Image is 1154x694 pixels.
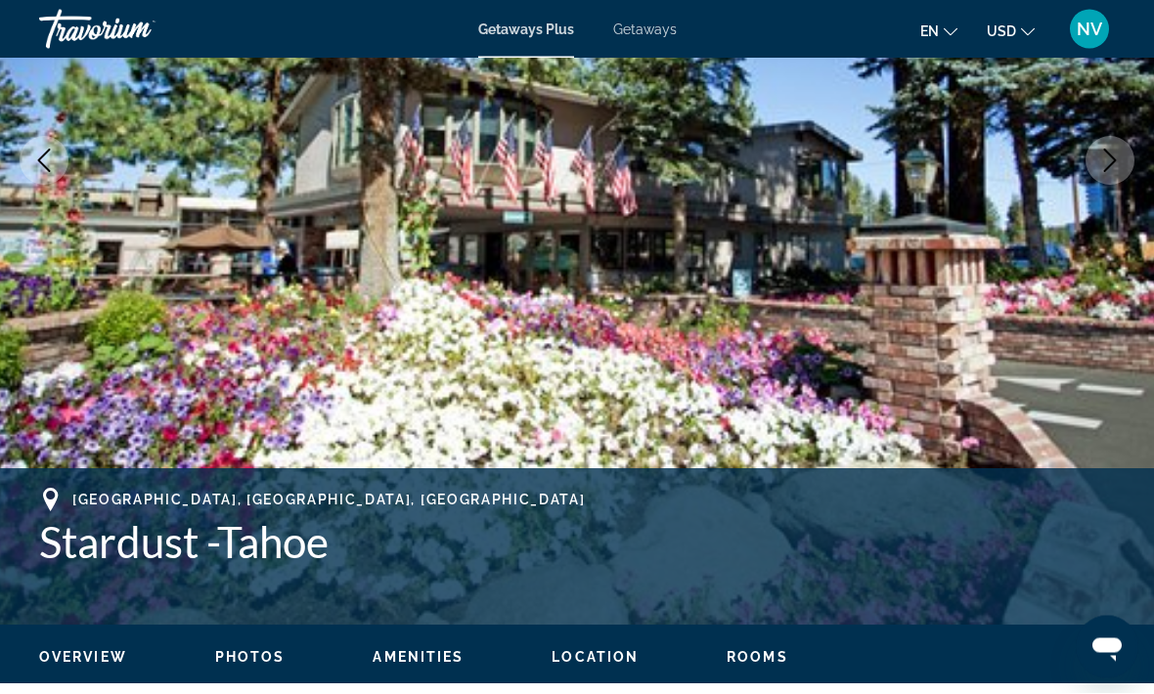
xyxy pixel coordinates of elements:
[727,650,788,666] span: Rooms
[1076,616,1138,678] iframe: Button to launch messaging window
[72,493,585,508] span: [GEOGRAPHIC_DATA], [GEOGRAPHIC_DATA], [GEOGRAPHIC_DATA]
[987,23,1016,39] span: USD
[39,4,235,55] a: Travorium
[215,649,286,667] button: Photos
[1086,137,1134,186] button: Next image
[727,649,788,667] button: Rooms
[373,650,464,666] span: Amenities
[1077,20,1102,39] span: NV
[613,22,677,37] a: Getaways
[478,22,574,37] a: Getaways Plus
[1064,9,1115,50] button: User Menu
[987,17,1035,45] button: Change currency
[552,650,639,666] span: Location
[552,649,639,667] button: Location
[39,517,1115,568] h1: Stardust -Tahoe
[215,650,286,666] span: Photos
[20,137,68,186] button: Previous image
[920,17,957,45] button: Change language
[920,23,939,39] span: en
[39,650,127,666] span: Overview
[39,649,127,667] button: Overview
[373,649,464,667] button: Amenities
